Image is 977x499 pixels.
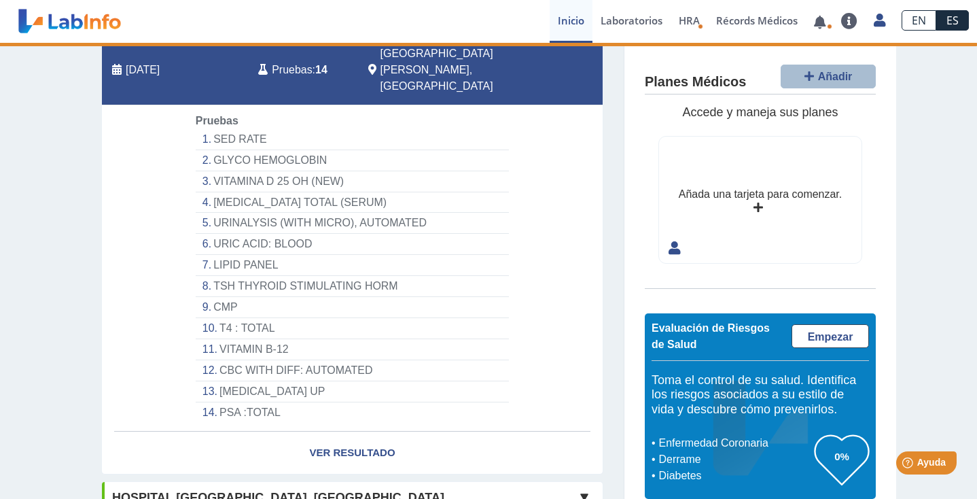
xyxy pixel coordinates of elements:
a: ES [936,10,969,31]
a: Ver Resultado [102,432,603,475]
span: Pruebas [272,62,312,78]
span: 2025-08-16 [126,62,160,78]
li: PSA :TOTAL [196,402,509,423]
h4: Planes Médicos [645,74,746,90]
span: San Juan, PR [380,46,531,94]
span: Pruebas [196,115,238,126]
h3: 0% [815,448,869,465]
button: Añadir [781,65,876,88]
span: HRA [679,14,700,27]
li: URIC ACID: BLOOD [196,234,509,255]
li: VITAMIN B-12 [196,339,509,360]
b: 14 [315,64,327,75]
span: Accede y maneja sus planes [682,105,838,119]
li: [MEDICAL_DATA] UP [196,381,509,402]
span: Evaluación de Riesgos de Salud [652,322,770,350]
div: Añada una tarjeta para comenzar. [679,186,842,203]
li: CBC WITH DIFF: AUTOMATED [196,360,509,381]
li: Diabetes [655,468,815,484]
li: SED RATE [196,129,509,150]
span: Empezar [808,331,853,343]
li: VITAMINA D 25 OH (NEW) [196,171,509,192]
div: : [248,46,357,94]
li: GLYCO HEMOGLOBIN [196,150,509,171]
a: Empezar [792,324,869,348]
li: Derrame [655,451,815,468]
h5: Toma el control de su salud. Identifica los riesgos asociados a su estilo de vida y descubre cómo... [652,373,869,417]
li: T4 : TOTAL [196,318,509,339]
li: URINALYSIS (WITH MICRO), AUTOMATED [196,213,509,234]
li: TSH THYROID STIMULATING HORM [196,276,509,297]
iframe: Help widget launcher [856,446,962,484]
li: [MEDICAL_DATA] TOTAL (SERUM) [196,192,509,213]
li: Enfermedad Coronaria [655,435,815,451]
a: EN [902,10,936,31]
li: LIPID PANEL [196,255,509,276]
span: Añadir [818,71,853,82]
li: CMP [196,297,509,318]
